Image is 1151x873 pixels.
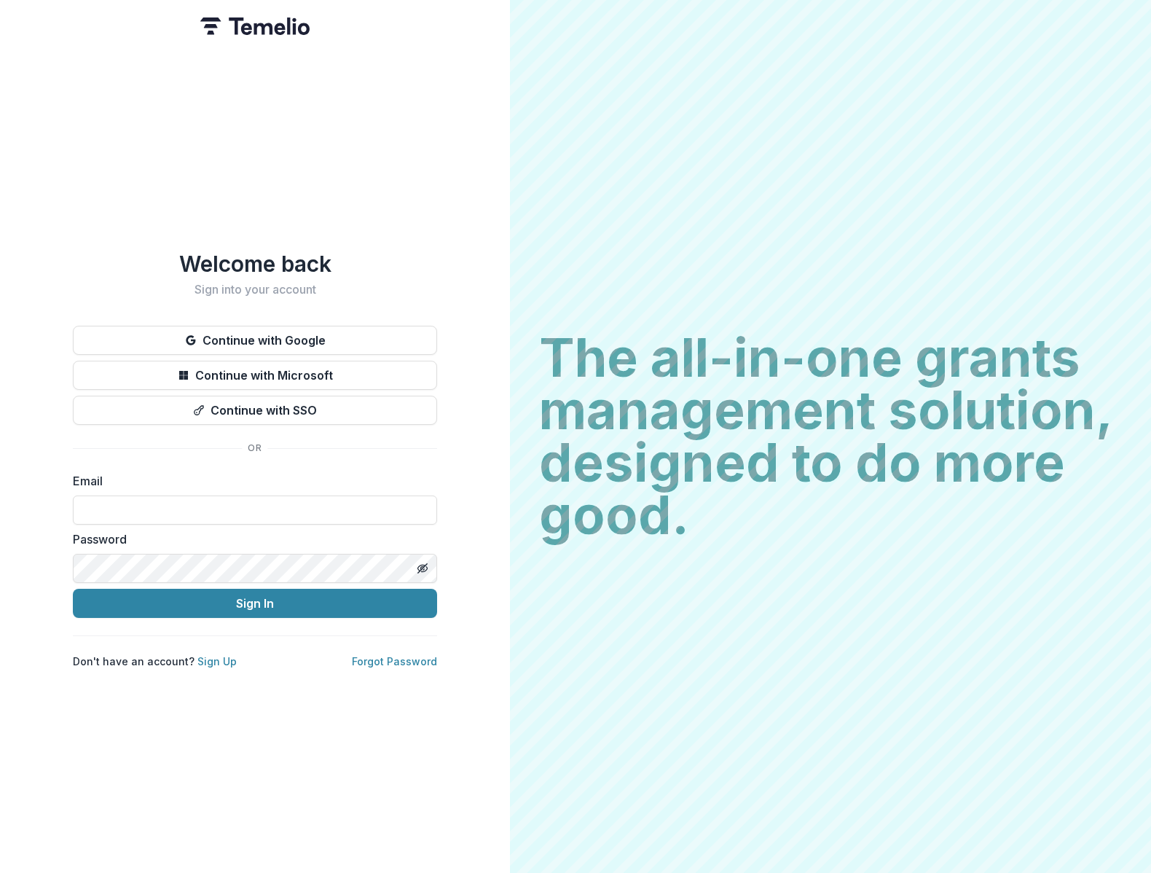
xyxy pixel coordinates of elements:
[200,17,310,35] img: Temelio
[73,251,437,277] h1: Welcome back
[73,396,437,425] button: Continue with SSO
[352,655,437,668] a: Forgot Password
[411,557,434,580] button: Toggle password visibility
[73,326,437,355] button: Continue with Google
[73,472,428,490] label: Email
[73,589,437,618] button: Sign In
[197,655,237,668] a: Sign Up
[73,531,428,548] label: Password
[73,283,437,297] h2: Sign into your account
[73,654,237,669] p: Don't have an account?
[73,361,437,390] button: Continue with Microsoft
